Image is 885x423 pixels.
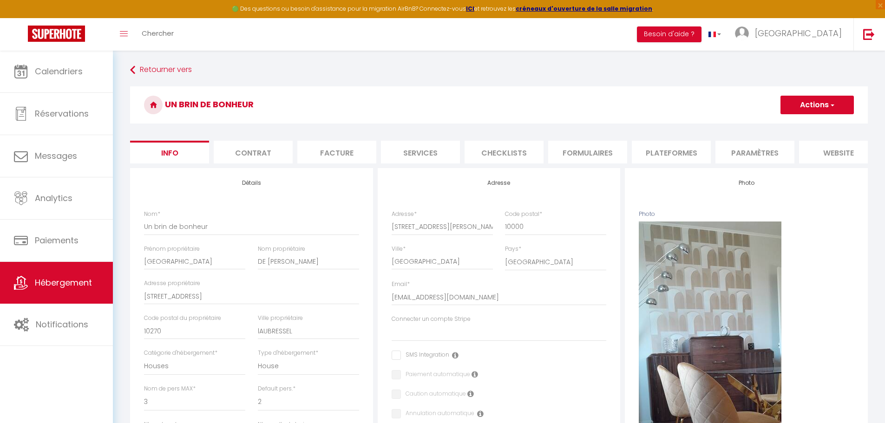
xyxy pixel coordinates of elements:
span: Notifications [36,319,88,330]
label: Ville propriétaire [258,314,303,323]
li: Formulaires [548,141,627,163]
label: Pays [505,245,521,254]
li: Checklists [465,141,544,163]
label: Email [392,280,410,289]
label: Nom propriétaire [258,245,305,254]
label: Connecter un compte Stripe [392,315,471,324]
label: Default pers. [258,384,295,393]
a: ... [GEOGRAPHIC_DATA] [728,18,853,51]
li: Services [381,141,460,163]
span: Réservations [35,108,89,119]
img: logout [863,28,875,40]
span: Calendriers [35,65,83,77]
li: Contrat [214,141,293,163]
label: Ville [392,245,406,254]
label: Nom de pers MAX [144,384,196,393]
h4: Adresse [392,180,607,186]
span: Messages [35,150,77,162]
h4: Détails [144,180,359,186]
button: Actions [780,96,854,114]
label: Caution automatique [401,390,466,400]
label: Code postal du propriétaire [144,314,221,323]
h4: Photo [639,180,854,186]
label: Adresse [392,210,417,219]
li: Paramètres [715,141,794,163]
img: Super Booking [28,26,85,42]
button: Ouvrir le widget de chat LiveChat [7,4,35,32]
label: Paiement automatique [401,370,470,380]
span: [GEOGRAPHIC_DATA] [755,27,842,39]
a: Chercher [135,18,181,51]
li: website [799,141,878,163]
label: Nom [144,210,160,219]
li: Facture [297,141,376,163]
button: Besoin d'aide ? [637,26,701,42]
li: Plateformes [632,141,711,163]
h3: Un brin de bonheur [130,86,868,124]
label: Type d'hébergement [258,349,318,358]
li: Info [130,141,209,163]
span: Paiements [35,234,79,246]
span: Hébergement [35,277,92,288]
a: ICI [466,5,474,13]
a: créneaux d'ouverture de la salle migration [516,5,652,13]
label: Photo [639,210,655,219]
img: ... [735,26,749,40]
label: Catégorie d'hébergement [144,349,217,358]
span: Analytics [35,192,72,204]
label: Prénom propriétaire [144,245,200,254]
span: Chercher [142,28,174,38]
label: Code postal [505,210,542,219]
a: Retourner vers [130,62,868,78]
label: Adresse propriétaire [144,279,200,288]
